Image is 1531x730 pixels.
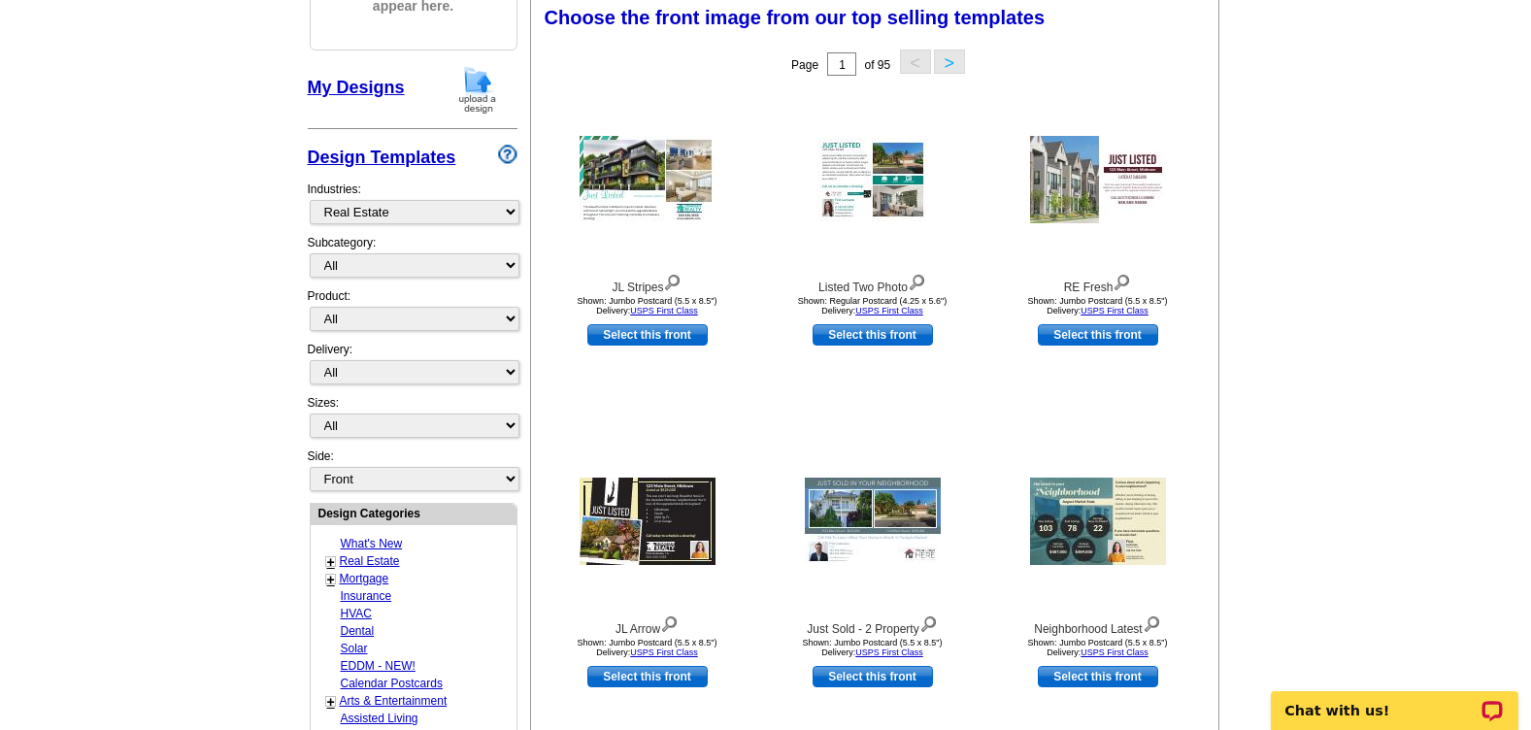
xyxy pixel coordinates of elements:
a: Solar [341,642,368,655]
a: + [327,554,335,570]
img: RE Fresh [1030,136,1166,223]
img: view design details [919,612,938,633]
div: Design Categories [311,504,516,522]
img: view design details [1143,612,1161,633]
a: HVAC [341,607,372,620]
a: EDDM - NEW! [341,659,416,673]
a: What's New [341,537,403,550]
div: Product: [308,287,517,341]
a: Insurance [341,589,392,603]
img: view design details [663,270,682,291]
div: Shown: Regular Postcard (4.25 x 5.6") Delivery: [766,296,980,315]
a: Mortgage [340,572,389,585]
a: use this design [1038,324,1158,346]
div: Side: [308,448,517,493]
a: use this design [813,666,933,687]
img: view design details [1113,270,1131,291]
img: Neighborhood Latest [1030,478,1166,565]
div: Delivery: [308,341,517,394]
div: Shown: Jumbo Postcard (5.5 x 8.5") Delivery: [991,296,1205,315]
div: Listed Two Photo [766,270,980,296]
button: < [900,50,931,74]
a: use this design [587,666,708,687]
img: view design details [908,270,926,291]
iframe: LiveChat chat widget [1258,669,1531,730]
a: Assisted Living [341,712,418,725]
div: JL Arrow [541,612,754,638]
span: of 95 [864,58,890,72]
div: Shown: Jumbo Postcard (5.5 x 8.5") Delivery: [991,638,1205,657]
img: upload-design [452,65,503,115]
a: USPS First Class [630,306,698,315]
div: Just Sold - 2 Property [766,612,980,638]
div: Shown: Jumbo Postcard (5.5 x 8.5") Delivery: [541,638,754,657]
a: USPS First Class [1081,306,1148,315]
a: use this design [1038,666,1158,687]
a: use this design [813,324,933,346]
img: JL Arrow [580,478,716,565]
div: Industries: [308,171,517,234]
span: Choose the front image from our top selling templates [545,7,1046,28]
div: Shown: Jumbo Postcard (5.5 x 8.5") Delivery: [541,296,754,315]
div: RE Fresh [991,270,1205,296]
img: view design details [660,612,679,633]
span: Page [791,58,818,72]
a: Real Estate [340,554,400,568]
img: design-wizard-help-icon.png [498,145,517,164]
button: > [934,50,965,74]
a: Calendar Postcards [341,677,443,690]
a: Dental [341,624,375,638]
div: Shown: Jumbo Postcard (5.5 x 8.5") Delivery: [766,638,980,657]
a: Arts & Entertainment [340,694,448,708]
a: USPS First Class [855,647,923,657]
a: Design Templates [308,148,456,167]
div: Sizes: [308,394,517,448]
div: Neighborhood Latest [991,612,1205,638]
a: USPS First Class [630,647,698,657]
div: Subcategory: [308,234,517,287]
a: + [327,572,335,587]
a: My Designs [308,78,405,97]
a: + [327,694,335,710]
a: USPS First Class [855,306,923,315]
img: Listed Two Photo [817,138,928,221]
div: JL Stripes [541,270,754,296]
img: Just Sold - 2 Property [805,478,941,565]
a: use this design [587,324,708,346]
img: JL Stripes [580,136,716,223]
a: USPS First Class [1081,647,1148,657]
